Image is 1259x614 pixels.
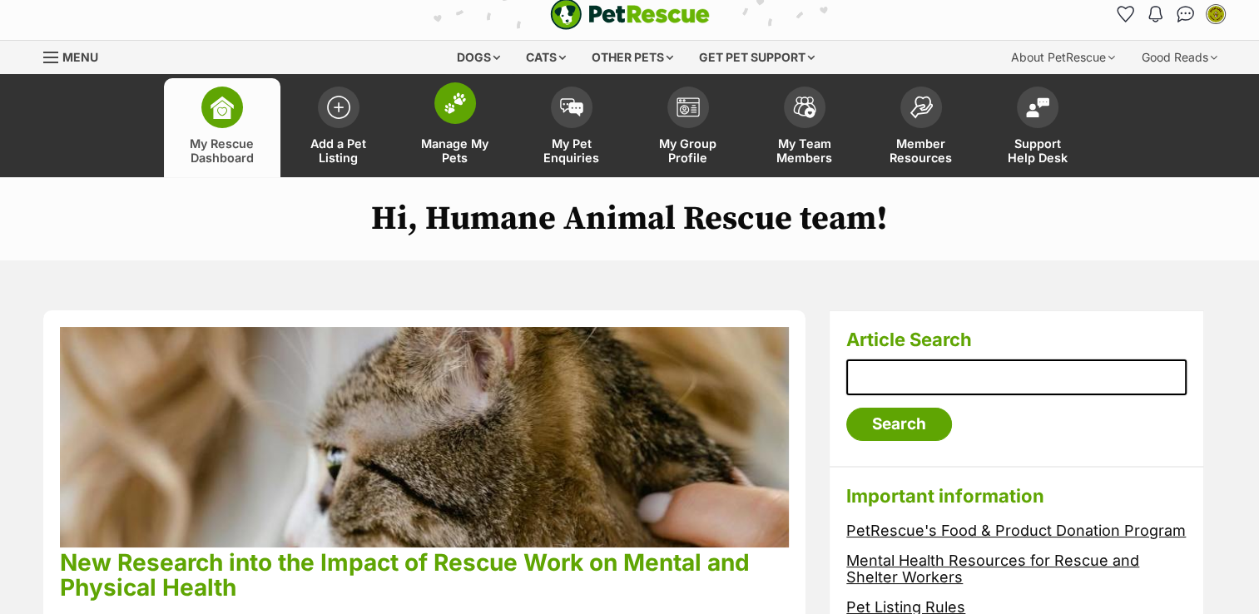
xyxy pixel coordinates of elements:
img: help-desk-icon-fdf02630f3aa405de69fd3d07c3f3aa587a6932b1a1747fa1d2bba05be0121f9.svg [1026,97,1049,117]
span: Menu [62,50,98,64]
span: My Team Members [767,136,842,165]
img: Luise Verhoeven profile pic [1207,6,1224,22]
a: Member Resources [863,78,979,177]
a: My Group Profile [630,78,746,177]
img: manage-my-pets-icon-02211641906a0b7f246fdf0571729dbe1e7629f14944591b6c1af311fb30b64b.svg [444,92,467,114]
img: chat-41dd97257d64d25036548639549fe6c8038ab92f7586957e7f3b1b290dea8141.svg [1177,6,1194,22]
div: Cats [514,41,577,74]
a: Mental Health Resources for Rescue and Shelter Workers [846,552,1139,587]
div: Other pets [580,41,685,74]
button: Notifications [1143,1,1169,27]
h3: Article Search [846,328,1187,351]
img: dashboard-icon-eb2f2d2d3e046f16d808141f083e7271f6b2e854fb5c12c21221c1fb7104beca.svg [211,96,234,119]
a: PetRescue's Food & Product Donation Program [846,522,1186,539]
span: Member Resources [884,136,959,165]
h3: Important information [846,484,1187,508]
button: My account [1202,1,1229,27]
span: Manage My Pets [418,136,493,165]
div: Good Reads [1130,41,1229,74]
a: New Research into the Impact of Rescue Work on Mental and Physical Health [60,548,750,602]
span: My Pet Enquiries [534,136,609,165]
a: My Rescue Dashboard [164,78,280,177]
img: add-pet-listing-icon-0afa8454b4691262ce3f59096e99ab1cd57d4a30225e0717b998d2c9b9846f56.svg [327,96,350,119]
div: About PetRescue [999,41,1127,74]
img: notifications-46538b983faf8c2785f20acdc204bb7945ddae34d4c08c2a6579f10ce5e182be.svg [1148,6,1162,22]
a: My Pet Enquiries [513,78,630,177]
a: Conversations [1172,1,1199,27]
span: Support Help Desk [1000,136,1075,165]
div: Dogs [445,41,512,74]
img: team-members-icon-5396bd8760b3fe7c0b43da4ab00e1e3bb1a5d9ba89233759b79545d2d3fc5d0d.svg [793,97,816,118]
ul: Account quick links [1113,1,1229,27]
img: group-profile-icon-3fa3cf56718a62981997c0bc7e787c4b2cf8bcc04b72c1350f741eb67cf2f40e.svg [677,97,700,117]
a: Menu [43,41,110,71]
a: My Team Members [746,78,863,177]
a: Favourites [1113,1,1139,27]
img: phpu68lcuz3p4idnkqkn.jpg [60,327,790,547]
a: Manage My Pets [397,78,513,177]
span: Add a Pet Listing [301,136,376,165]
span: My Rescue Dashboard [185,136,260,165]
img: pet-enquiries-icon-7e3ad2cf08bfb03b45e93fb7055b45f3efa6380592205ae92323e6603595dc1f.svg [560,98,583,116]
input: Search [846,408,952,441]
a: Add a Pet Listing [280,78,397,177]
a: Support Help Desk [979,78,1096,177]
img: member-resources-icon-8e73f808a243e03378d46382f2149f9095a855e16c252ad45f914b54edf8863c.svg [910,96,933,118]
span: My Group Profile [651,136,726,165]
div: Get pet support [687,41,826,74]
